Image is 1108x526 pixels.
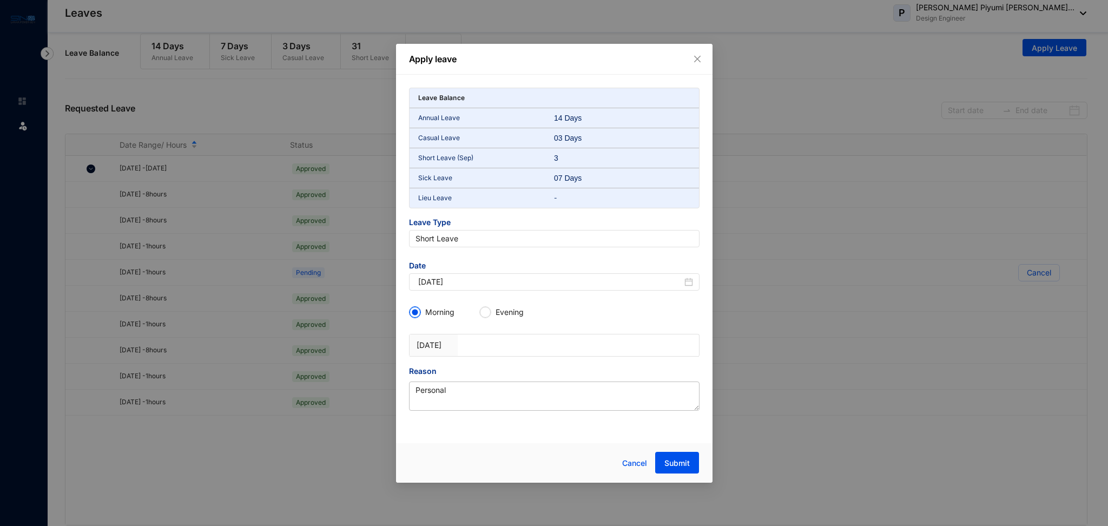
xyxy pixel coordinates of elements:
[418,113,555,123] p: Annual Leave
[418,133,555,143] p: Casual Leave
[418,93,465,103] p: Leave Balance
[655,452,699,474] button: Submit
[614,452,655,474] button: Cancel
[418,276,682,288] input: Start Date
[418,173,555,183] p: Sick Leave
[554,193,690,203] p: -
[554,153,599,163] div: 3
[554,113,599,123] div: 14 Days
[691,53,703,65] button: Close
[418,193,555,203] p: Lieu Leave
[496,307,524,318] p: Evening
[409,52,700,65] p: Apply leave
[664,458,690,469] span: Submit
[693,55,702,63] span: close
[425,307,454,318] p: Morning
[409,217,700,230] span: Leave Type
[418,153,555,163] p: Short Leave (Sep)
[409,260,700,273] span: Date
[622,457,647,469] span: Cancel
[554,173,599,183] div: 07 Days
[415,231,693,247] span: Short Leave
[554,133,599,143] div: 03 Days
